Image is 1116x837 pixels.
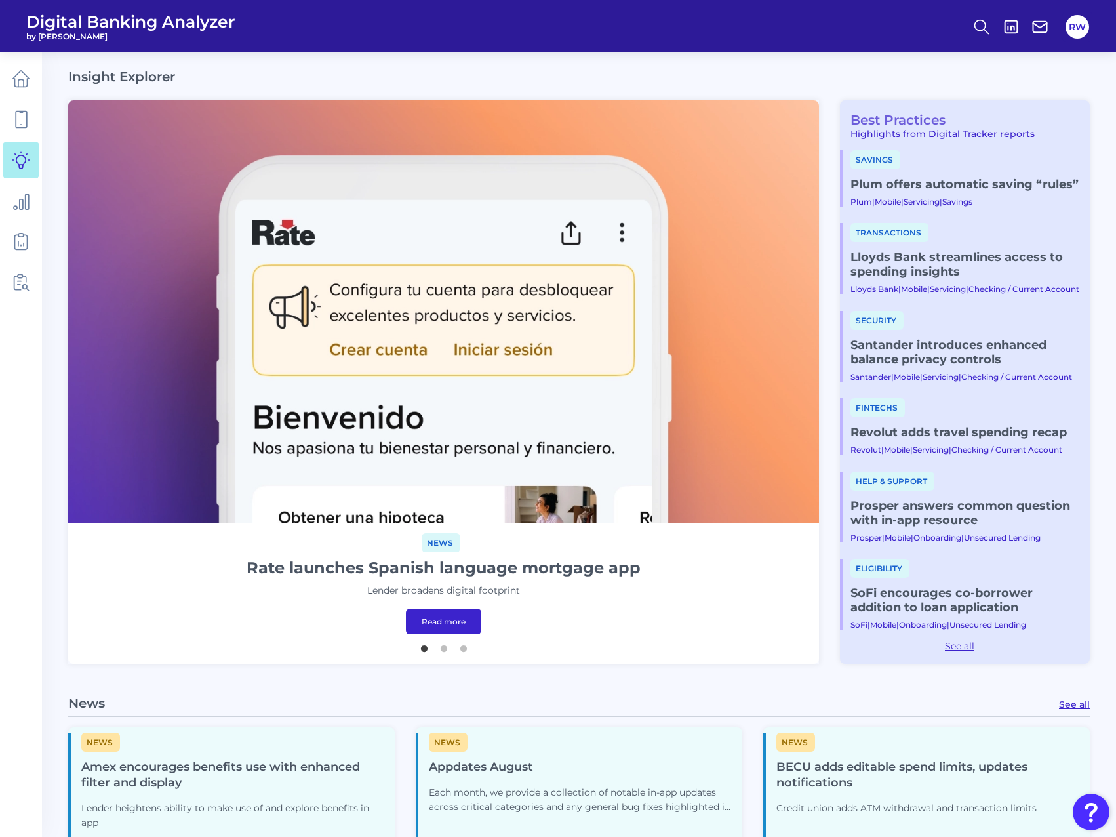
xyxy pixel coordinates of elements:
a: Mobile [901,284,927,294]
a: SoFi [850,620,867,630]
a: See all [1059,699,1090,710]
a: Onboarding [913,533,961,542]
a: Plum [850,197,872,207]
a: Savings [850,153,900,165]
button: 2 [437,639,450,652]
a: Servicing [923,372,959,382]
a: Savings [942,197,972,207]
a: Mobile [885,533,911,542]
span: | [949,445,951,455]
button: RW [1066,15,1089,39]
a: Security [850,314,904,326]
a: Prosper answers common question with in-app resource [850,499,1079,527]
span: | [947,620,949,630]
span: News [81,733,120,752]
span: Fintechs [850,398,905,417]
span: News [776,733,815,752]
span: | [898,284,901,294]
a: Santander [850,372,891,382]
button: 3 [457,639,470,652]
a: News [422,536,460,548]
span: News [429,733,468,752]
a: Santander introduces enhanced balance privacy controls [850,338,1079,367]
p: Credit union adds ATM withdrawal and transaction limits [776,802,1079,816]
span: Security [850,311,904,330]
span: News [422,533,460,552]
a: Checking / Current Account [951,445,1062,455]
img: bannerImg [68,100,819,523]
span: | [891,372,894,382]
h4: BECU adds editable spend limits, updates notifications [776,760,1079,791]
a: Servicing [930,284,966,294]
p: Lender broadens digital footprint [367,584,520,598]
a: Mobile [870,620,896,630]
span: | [910,445,913,455]
a: News [776,735,815,748]
p: News [68,695,105,711]
a: Mobile [894,372,920,382]
span: Transactions [850,223,928,242]
span: | [961,533,964,542]
span: | [896,620,899,630]
a: Lloyds Bank streamlines access to spending insights [850,250,1079,279]
a: Transactions [850,226,928,238]
a: Prosper [850,533,882,542]
span: | [867,620,870,630]
a: Eligibility [850,562,909,574]
span: Help & Support [850,472,934,491]
button: 1 [418,639,431,652]
a: Read more [406,609,481,634]
a: Onboarding [899,620,947,630]
span: | [872,197,875,207]
span: | [927,284,930,294]
h4: Amex encourages benefits use with enhanced filter and display [81,760,384,791]
a: News [81,735,120,748]
a: Unsecured Lending [964,533,1041,542]
h4: Appdates August [429,760,732,775]
span: | [901,197,904,207]
div: Highlights from Digital Tracker reports [840,128,1079,140]
span: | [882,533,885,542]
h2: Insight Explorer [68,69,175,85]
a: SoFi encourages co-borrower addition to loan application [850,586,1079,615]
a: Mobile [884,445,910,455]
a: Unsecured Lending [949,620,1026,630]
span: | [881,445,884,455]
span: Eligibility [850,559,909,578]
a: Best Practices [840,112,946,128]
a: Revolut adds travel spending recap​ [850,425,1079,439]
h1: Rate launches Spanish language mortgage app [247,558,641,579]
span: by [PERSON_NAME] [26,31,235,41]
a: Servicing [904,197,940,207]
span: | [911,533,913,542]
p: Lender heightens ability to make use of and explore benefits in app [81,802,384,830]
a: Fintechs [850,401,905,413]
span: Savings [850,150,900,169]
a: Checking / Current Account [968,284,1079,294]
span: | [959,372,961,382]
button: Open Resource Center [1073,794,1109,830]
a: News [429,735,468,748]
a: Servicing [913,445,949,455]
a: Plum offers automatic saving “rules”​ [850,177,1079,192]
a: Revolut [850,445,881,455]
span: | [940,197,942,207]
span: Digital Banking Analyzer [26,12,235,31]
a: See all [840,640,1079,652]
a: Checking / Current Account [961,372,1072,382]
a: Help & Support [850,475,934,487]
a: Mobile [875,197,901,207]
a: Lloyds Bank [850,284,898,294]
span: | [920,372,923,382]
p: Each month, we provide a collection of notable in-app updates across critical categories and any ... [429,786,732,815]
span: | [966,284,968,294]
